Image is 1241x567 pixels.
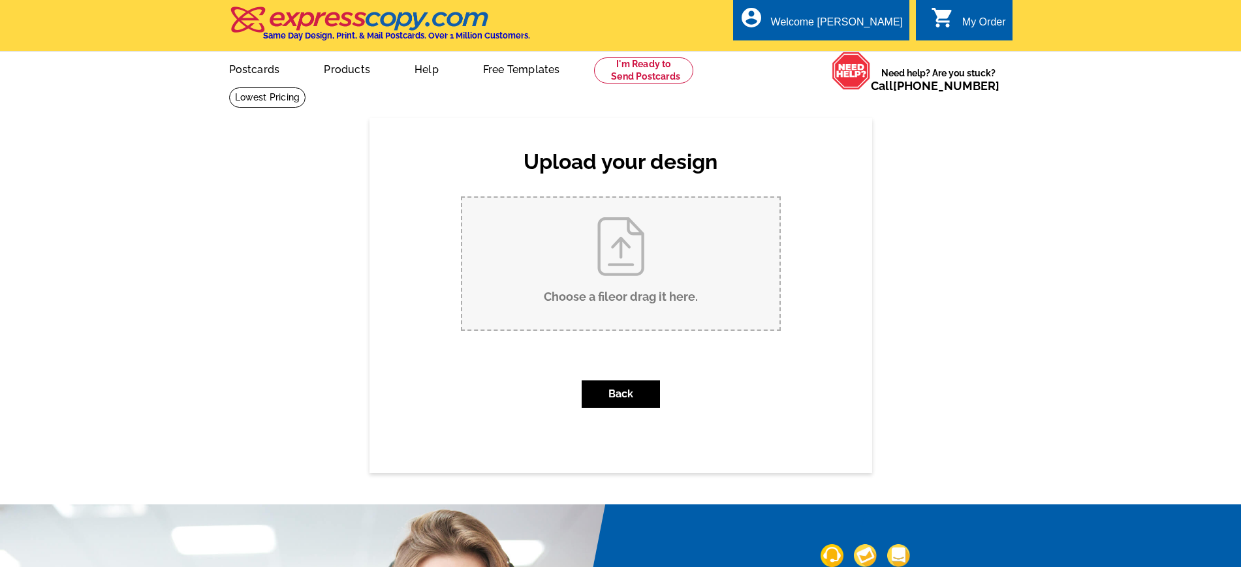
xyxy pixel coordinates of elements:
a: shopping_cart My Order [931,14,1006,31]
button: Back [582,380,660,408]
i: shopping_cart [931,6,954,29]
img: help [832,52,871,90]
iframe: LiveChat chat widget [1058,526,1241,567]
a: Same Day Design, Print, & Mail Postcards. Over 1 Million Customers. [229,16,530,40]
a: Help [394,53,460,84]
div: Welcome [PERSON_NAME] [771,16,903,35]
span: Need help? Are you stuck? [871,67,1006,93]
a: Postcards [208,53,301,84]
img: support-img-2.png [854,544,877,567]
a: Products [303,53,391,84]
h2: Upload your design [448,149,794,174]
img: support-img-1.png [821,544,843,567]
span: Call [871,79,999,93]
div: My Order [962,16,1006,35]
a: Free Templates [462,53,581,84]
h4: Same Day Design, Print, & Mail Postcards. Over 1 Million Customers. [263,31,530,40]
i: account_circle [740,6,763,29]
a: [PHONE_NUMBER] [893,79,999,93]
img: support-img-3_1.png [887,544,910,567]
